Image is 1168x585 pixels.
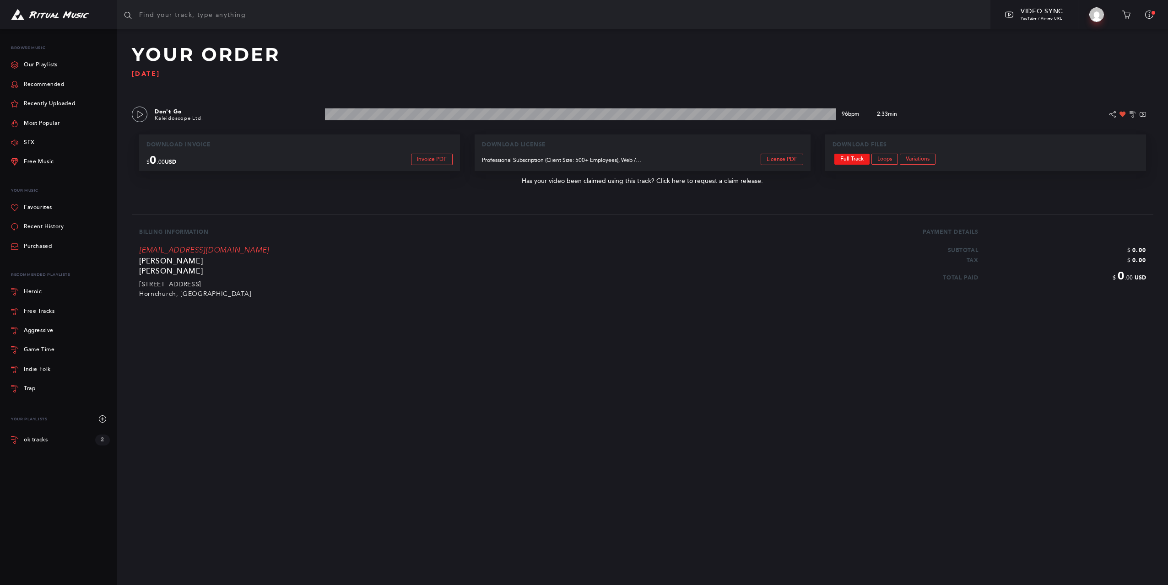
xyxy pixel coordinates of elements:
[869,110,905,118] p: 2:33
[848,111,859,118] span: bpm
[11,133,35,152] a: SFX
[839,111,861,118] p: 96
[24,309,55,314] div: Free Tracks
[11,75,65,94] a: Recommended
[24,437,48,443] div: ok tracks
[11,113,59,133] a: Most Popular
[900,154,935,165] a: Variations
[482,142,803,148] p: Download License
[11,183,110,198] p: Your Music
[834,154,870,165] a: Full Track
[132,70,1153,78] p: [DATE]
[811,244,979,254] p: Subtotal
[1021,7,1063,15] span: Video Sync
[978,269,1146,282] p: $ .00
[978,254,1146,264] p: $
[11,379,110,398] a: Trap
[833,142,1139,148] p: Download Files
[811,275,979,281] p: Total Paid
[24,328,54,333] div: Aggressive
[139,265,811,275] p: [PERSON_NAME]
[11,55,58,75] a: Our Playlists
[888,111,897,118] span: min
[11,301,110,321] a: Free Tracks
[811,254,979,264] p: Tax
[132,44,1153,65] h2: Your Order
[11,321,110,340] a: Aggressive
[1089,7,1104,22] img: Lenin Soram
[522,177,763,185] a: Has your video been claimed using this track? Click here to request a claim release.
[139,247,811,255] p: [EMAIL_ADDRESS][DOMAIN_NAME]
[155,107,321,116] p: Don't Go
[11,409,110,429] div: Your Playlists
[24,386,35,392] div: Trap
[411,154,453,165] a: Invoice PDF
[11,267,110,282] div: Recommended Playlists
[482,157,643,164] p: Professional Subscription (Client Size: 500+ Employees), Web / Streaming, External, Internal, PC ...
[139,279,811,288] p: [STREET_ADDRESS]
[11,40,110,55] p: Browse Music
[1021,16,1062,21] span: YouTube / Vimeo URL
[139,289,811,298] p: Hornchurch, [GEOGRAPHIC_DATA]
[95,435,110,445] div: 2
[146,142,453,148] p: Download Invoice
[11,282,110,301] a: Heroic
[11,360,110,379] a: Indie Folk
[24,347,54,353] div: Game Time
[11,9,89,21] img: Ritual Music
[150,153,157,166] span: 0
[1130,257,1146,263] span: 0.00
[11,340,110,360] a: Game Time
[11,94,75,113] a: Recently Uploaded
[24,289,42,295] div: Heroic
[1116,269,1125,282] span: 0
[11,217,64,236] a: Recent History
[11,237,52,256] a: Purchased
[155,115,203,121] a: Kaleidoscope Ltd.
[1133,274,1146,281] span: USD
[978,244,1146,254] p: $
[871,154,898,165] a: Loops
[761,154,803,165] a: License PDF
[139,229,811,236] p: Billing Information
[146,154,300,166] p: $ .00
[24,367,51,372] div: Indie Folk
[1130,247,1146,253] span: 0.00
[11,152,54,172] a: Free Music
[165,159,176,165] span: USD
[11,198,52,217] a: Favourites
[139,255,811,265] p: [PERSON_NAME]
[923,229,978,236] p: Payment Details
[11,429,110,451] a: ok tracks 2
